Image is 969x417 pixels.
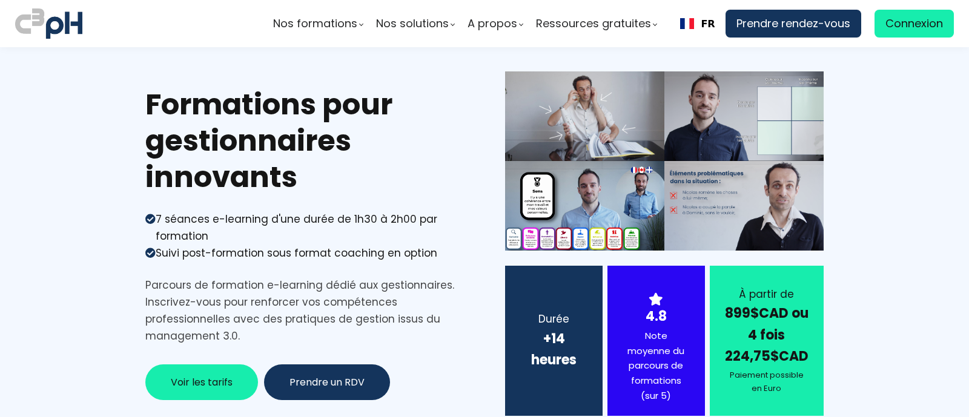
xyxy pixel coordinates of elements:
[289,375,365,390] span: Prendre un RDV
[725,304,809,365] strong: 899$CAD ou 4 fois 224,75$CAD
[15,6,82,41] img: logo C3PH
[156,245,437,261] div: Suivi post-formation sous format coaching en option
[520,310,587,327] div: Durée
[156,211,464,245] div: 7 séances e-learning d'une durée de 1h30 à 2h00 par formation
[376,15,449,33] span: Nos solutions
[726,10,861,38] a: Prendre rendez-vous
[725,369,809,395] div: Paiement possible en Euro
[171,375,233,390] span: Voir les tarifs
[875,10,954,38] a: Connexion
[6,390,130,417] iframe: chat widget
[145,277,464,344] div: Parcours de formation e-learning dédié aux gestionnaires. Inscrivez-vous pour renforcer vos compé...
[670,10,726,38] div: Language Switcher
[531,329,577,369] b: +14 heures
[725,286,809,303] div: À partir de
[623,329,689,404] div: Note moyenne du parcours de formations (sur 5)
[885,15,943,33] span: Connexion
[273,15,357,33] span: Nos formations
[680,18,715,30] a: FR
[736,15,850,33] span: Prendre rendez-vous
[145,364,258,400] button: Voir les tarifs
[646,307,667,326] strong: 4.8
[670,10,726,38] div: Language selected: Français
[145,87,464,195] h1: Formations pour gestionnaires innovants
[264,364,390,400] button: Prendre un RDV
[680,18,694,29] img: Français flag
[468,15,517,33] span: A propos
[536,15,651,33] span: Ressources gratuites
